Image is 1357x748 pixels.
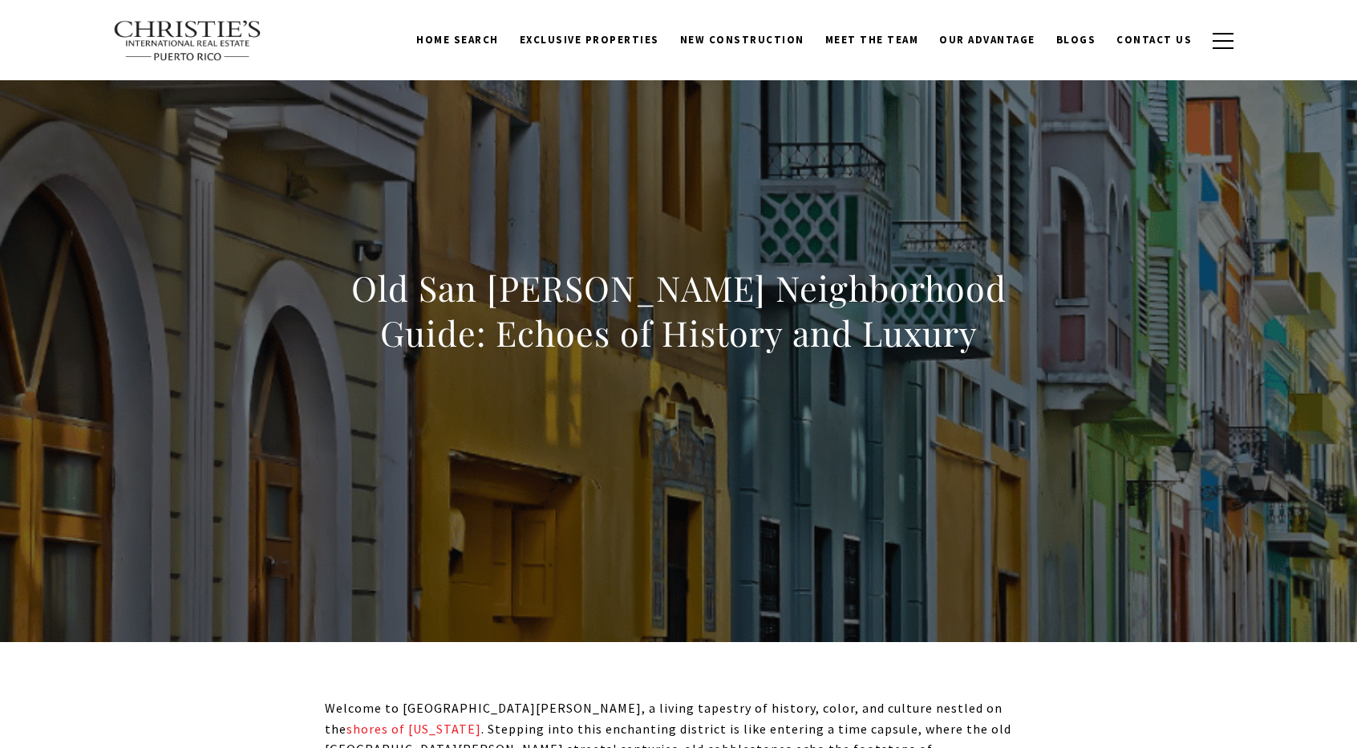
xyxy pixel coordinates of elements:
span: Contact Us [1116,33,1192,47]
a: Our Advantage [929,25,1046,55]
a: Exclusive Properties [509,25,670,55]
span: Blogs [1056,33,1096,47]
a: Meet the Team [815,25,930,55]
button: button [1202,18,1244,64]
a: Contact Us [1106,25,1202,55]
span: New Construction [680,33,804,47]
a: Blogs [1046,25,1107,55]
a: Home Search [406,25,509,55]
a: New Construction [670,25,815,55]
img: Christie's International Real Estate text transparent background [113,20,262,62]
a: shores of Puerto Rico - open in a new tab [346,721,481,737]
h1: Old San [PERSON_NAME] Neighborhood Guide: Echoes of History and Luxury [325,266,1032,356]
span: Exclusive Properties [520,33,659,47]
span: Our Advantage [939,33,1035,47]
